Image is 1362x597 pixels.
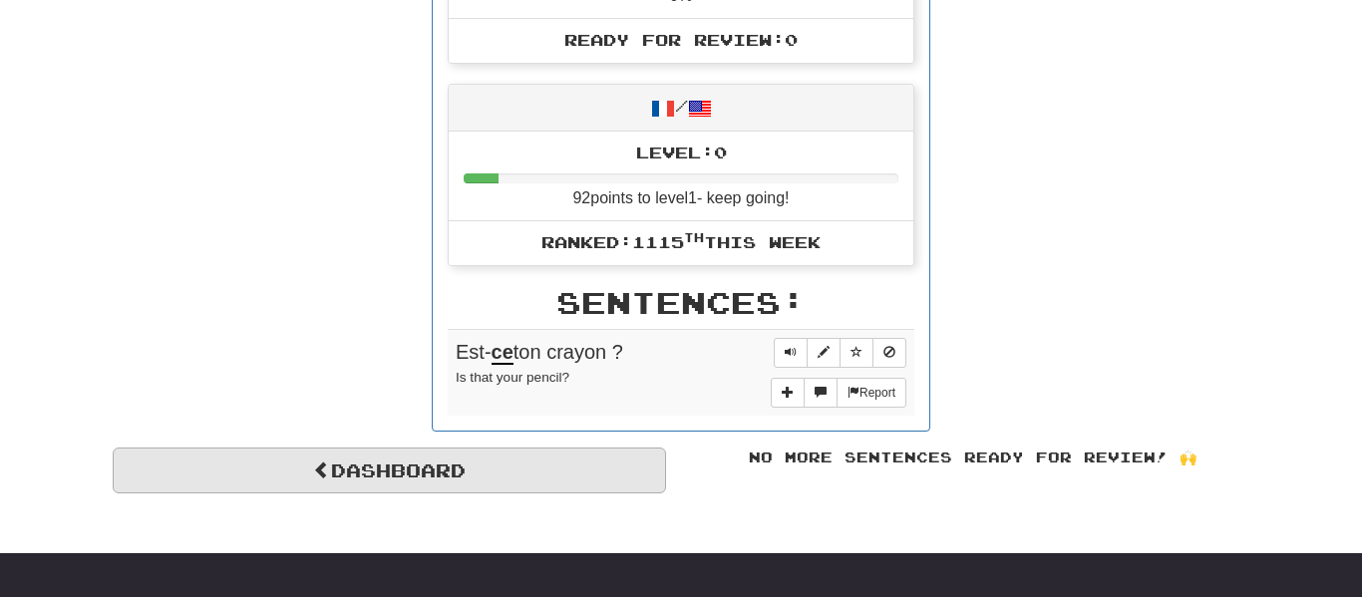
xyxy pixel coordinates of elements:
[837,378,906,408] button: Report
[636,143,727,161] span: Level: 0
[449,132,913,221] li: 92 points to level 1 - keep going!
[840,338,873,368] button: Toggle favorite
[774,338,906,368] div: Sentence controls
[113,448,666,493] a: Dashboard
[872,338,906,368] button: Toggle ignore
[771,378,805,408] button: Add sentence to collection
[456,341,623,365] span: Est- ton crayon ?
[564,30,798,49] span: Ready for Review: 0
[807,338,841,368] button: Edit sentence
[448,286,914,319] h2: Sentences:
[449,85,913,132] div: /
[771,378,906,408] div: More sentence controls
[684,230,704,244] sup: th
[696,448,1249,467] div: No more sentences ready for review! 🙌
[774,338,808,368] button: Play sentence audio
[492,341,513,365] u: ce
[541,232,821,251] span: Ranked: 1115 this week
[456,370,569,385] small: Is that your pencil?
